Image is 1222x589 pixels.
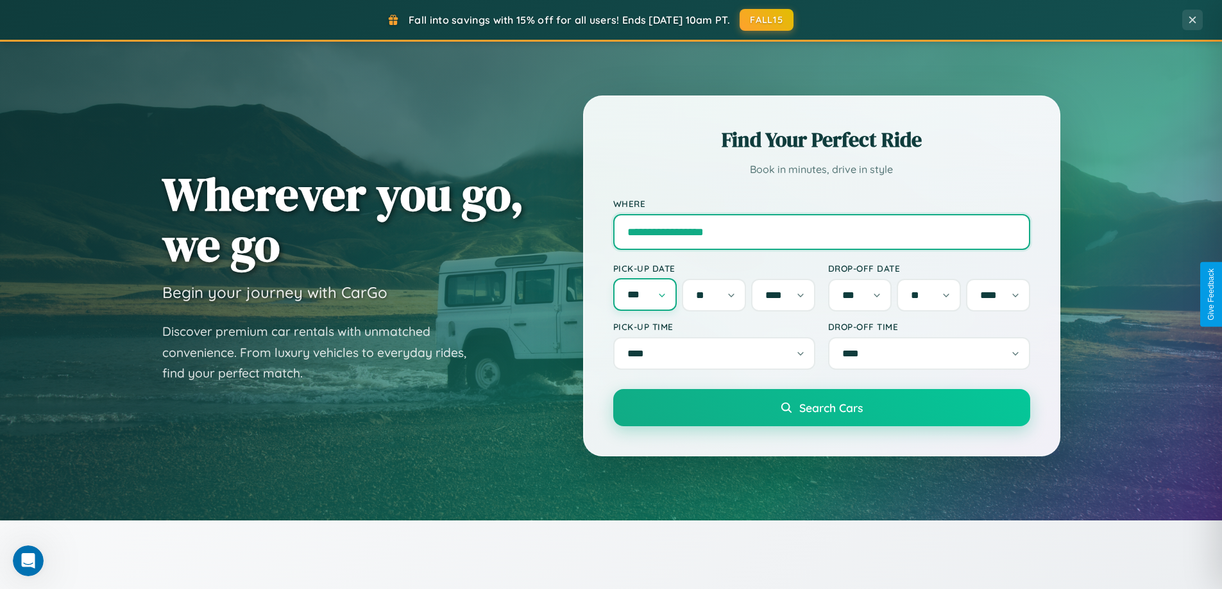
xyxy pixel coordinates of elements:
[162,321,483,384] p: Discover premium car rentals with unmatched convenience. From luxury vehicles to everyday rides, ...
[409,13,730,26] span: Fall into savings with 15% off for all users! Ends [DATE] 10am PT.
[828,263,1030,274] label: Drop-off Date
[740,9,793,31] button: FALL15
[613,389,1030,426] button: Search Cars
[828,321,1030,332] label: Drop-off Time
[1207,269,1216,320] div: Give Feedback
[613,198,1030,209] label: Where
[162,283,387,302] h3: Begin your journey with CarGo
[162,169,524,270] h1: Wherever you go, we go
[613,126,1030,154] h2: Find Your Perfect Ride
[613,263,815,274] label: Pick-up Date
[613,321,815,332] label: Pick-up Time
[799,401,863,415] span: Search Cars
[13,545,44,576] iframe: Intercom live chat
[613,160,1030,179] p: Book in minutes, drive in style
